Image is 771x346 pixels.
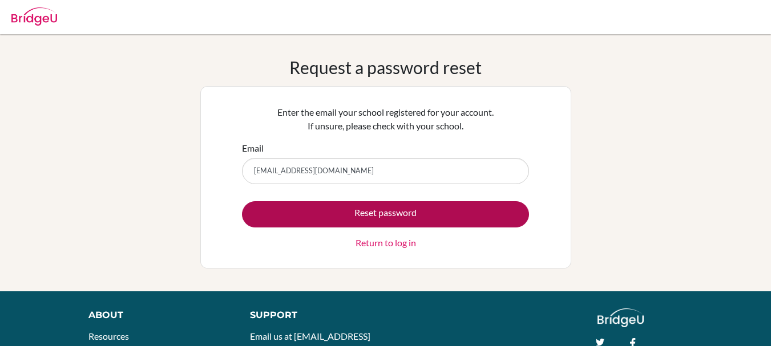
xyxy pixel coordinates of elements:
[242,201,529,227] button: Reset password
[250,308,374,322] div: Support
[11,7,57,26] img: Bridge-U
[356,236,416,250] a: Return to log in
[598,308,644,327] img: logo_white@2x-f4f0deed5e89b7ecb1c2cc34c3e3d731f90f0f143d5ea2071677605dd97b5244.png
[242,141,264,155] label: Email
[88,308,224,322] div: About
[88,331,129,341] a: Resources
[289,57,482,78] h1: Request a password reset
[242,105,529,133] p: Enter the email your school registered for your account. If unsure, please check with your school.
